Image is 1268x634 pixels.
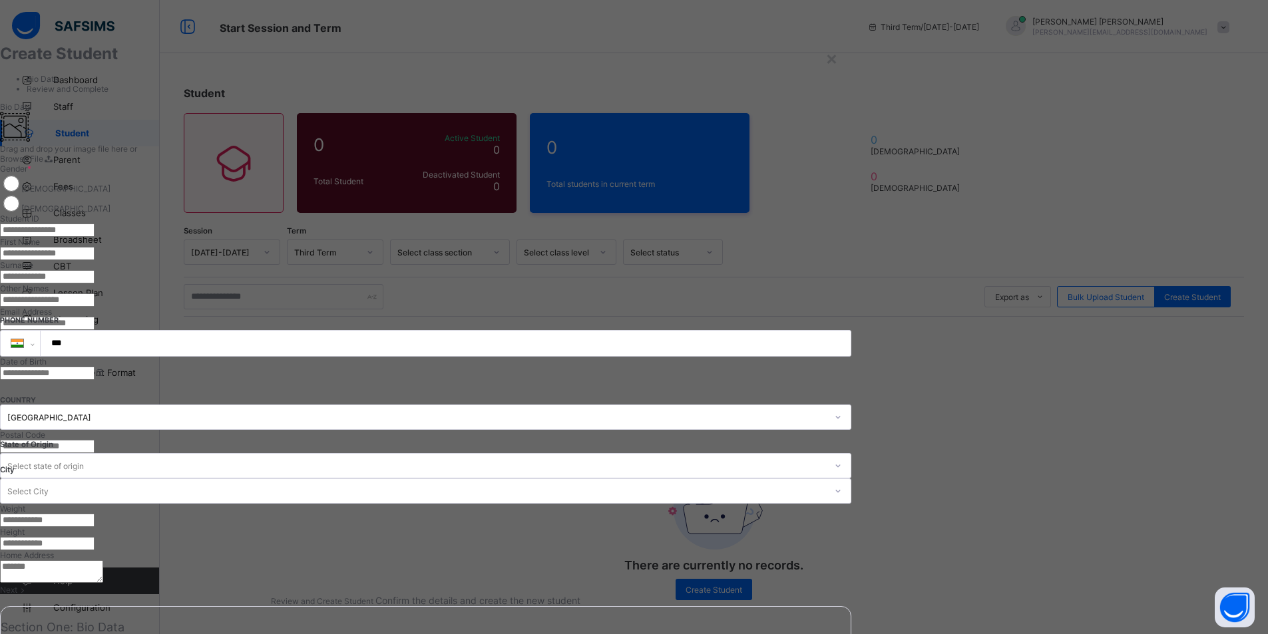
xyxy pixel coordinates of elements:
button: Open asap [1215,587,1255,627]
span: Confirm the details and create the new student [375,595,580,606]
div: Select City [7,478,49,504]
span: Review and Create Student [271,596,373,606]
label: [DEMOGRAPHIC_DATA] [21,204,110,214]
div: × [825,47,838,69]
label: [DEMOGRAPHIC_DATA] [21,184,110,194]
div: Select state of origin [7,453,84,478]
span: Section One: Bio Data [1,620,124,634]
span: Review and Complete [27,84,108,94]
span: Bio Data [27,74,59,84]
div: [GEOGRAPHIC_DATA] [7,412,827,422]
